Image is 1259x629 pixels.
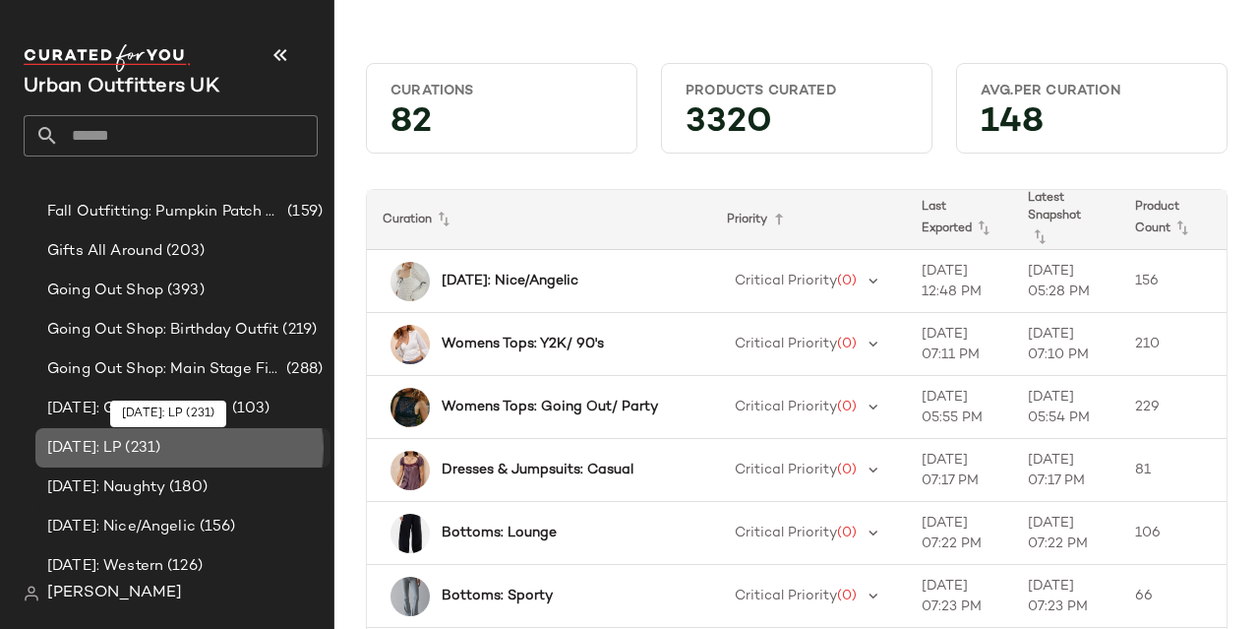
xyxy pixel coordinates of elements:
[735,274,837,288] span: Critical Priority
[711,190,906,250] th: Priority
[1119,250,1227,313] td: 156
[837,589,857,603] span: (0)
[735,400,837,414] span: Critical Priority
[1012,502,1119,565] td: [DATE] 07:22 PM
[442,523,557,543] b: Bottoms: Lounge
[735,463,837,477] span: Critical Priority
[163,280,205,302] span: (393)
[47,280,163,302] span: Going Out Shop
[283,201,323,223] span: (159)
[121,437,160,460] span: (231)
[47,240,162,263] span: Gifts All Around
[47,555,163,578] span: [DATE]: Western
[442,586,553,606] b: Bottoms: Sporty
[442,334,604,354] b: Womens Tops: Y2K/ 90's
[1119,376,1227,439] td: 229
[906,565,1013,628] td: [DATE] 07:23 PM
[965,108,1219,145] div: 148
[906,250,1013,313] td: [DATE] 12:48 PM
[1119,565,1227,628] td: 66
[906,313,1013,376] td: [DATE] 07:11 PM
[390,388,430,427] img: 0180957580349_001_a2
[390,577,430,616] img: 0142265640187_004_a2
[735,589,837,603] span: Critical Priority
[837,463,857,477] span: (0)
[837,526,857,540] span: (0)
[837,337,857,351] span: (0)
[1119,313,1227,376] td: 210
[162,240,205,263] span: (203)
[47,319,278,342] span: Going Out Shop: Birthday Outfit
[1012,250,1119,313] td: [DATE] 05:28 PM
[278,319,317,342] span: (219)
[390,82,613,100] div: Curations
[390,514,430,553] img: 0180621400387_001_a2
[686,82,908,100] div: Products Curated
[24,77,219,97] span: Current Company Name
[47,476,165,499] span: [DATE]: Naughty
[47,437,121,460] span: [DATE]: LP
[670,108,924,145] div: 3320
[906,376,1013,439] td: [DATE] 05:55 PM
[1119,190,1227,250] th: Product Count
[163,555,203,578] span: (126)
[1012,565,1119,628] td: [DATE] 07:23 PM
[1012,439,1119,502] td: [DATE] 07:17 PM
[47,358,282,381] span: Going Out Shop: Main Stage Fits
[837,274,857,288] span: (0)
[24,586,39,601] img: svg%3e
[442,397,658,417] b: Womens Tops: Going Out/ Party
[1012,376,1119,439] td: [DATE] 05:54 PM
[390,325,430,364] img: 0111657780048_010_a2
[442,271,578,291] b: [DATE]: Nice/Angelic
[906,190,1013,250] th: Last Exported
[24,44,191,72] img: cfy_white_logo.C9jOOHJF.svg
[906,439,1013,502] td: [DATE] 07:17 PM
[47,516,196,538] span: [DATE]: Nice/Angelic
[735,526,837,540] span: Critical Priority
[196,516,236,538] span: (156)
[367,190,711,250] th: Curation
[47,398,228,420] span: [DATE]: Graphics + Prints
[375,108,629,145] div: 82
[906,502,1013,565] td: [DATE] 07:22 PM
[1119,502,1227,565] td: 106
[282,358,323,381] span: (288)
[228,398,270,420] span: (103)
[1012,190,1119,250] th: Latest Snapshot
[47,582,182,605] span: [PERSON_NAME]
[735,337,837,351] span: Critical Priority
[1119,439,1227,502] td: 81
[442,460,633,480] b: Dresses & Jumpsuits: Casual
[837,400,857,414] span: (0)
[47,201,283,223] span: Fall Outfitting: Pumpkin Patch Fits
[390,451,430,490] img: 0130613670024_020_a2
[981,82,1203,100] div: Avg.per Curation
[1012,313,1119,376] td: [DATE] 07:10 PM
[165,476,208,499] span: (180)
[390,262,430,301] img: 0130265640177_011_a2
